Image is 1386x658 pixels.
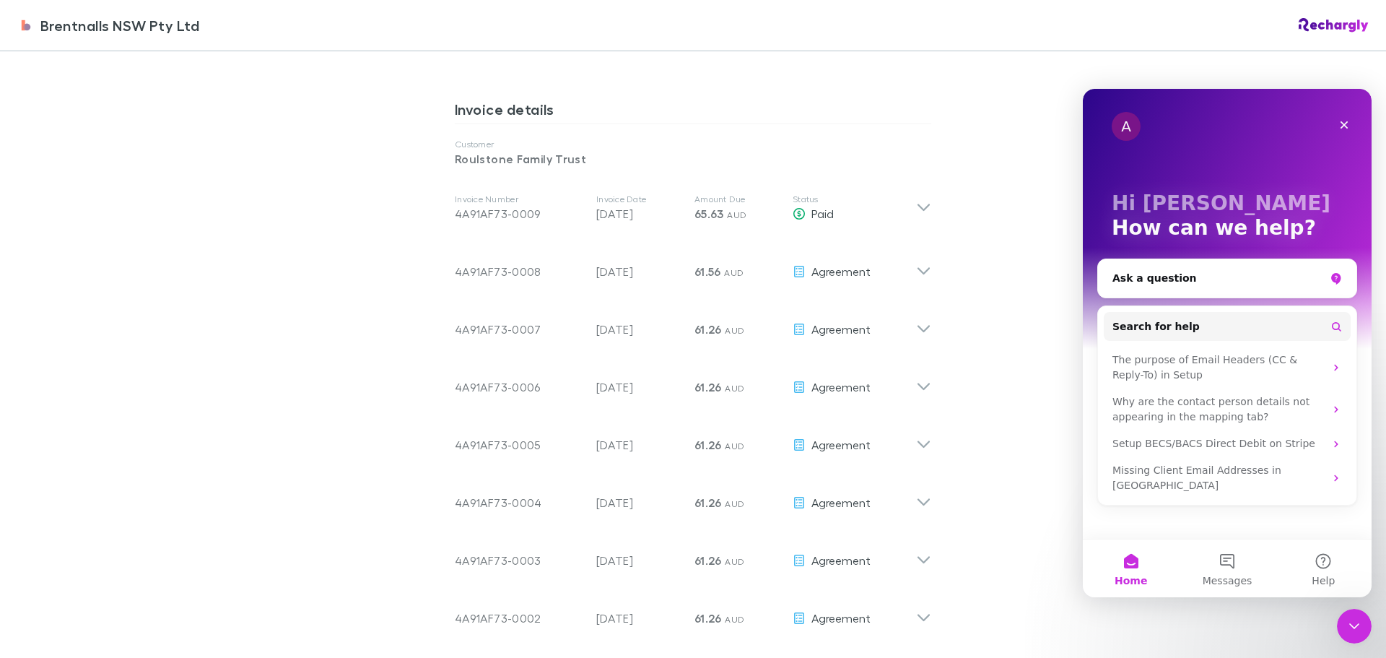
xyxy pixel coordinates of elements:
span: 61.26 [694,322,722,337]
div: 4A91AF73-0005[DATE]61.26 AUDAgreement [443,410,943,468]
span: AUD [725,556,744,567]
div: 4A91AF73-0006 [455,378,585,396]
span: 61.26 [694,438,722,452]
span: Agreement [811,322,871,336]
span: 61.26 [694,553,722,568]
span: 61.26 [694,380,722,394]
div: 4A91AF73-0009 [455,205,585,222]
p: Status [793,194,916,205]
p: [DATE] [596,378,683,396]
div: 4A91AF73-0008[DATE]61.56 AUDAgreement [443,237,943,295]
div: 4A91AF73-0002[DATE]61.26 AUDAgreement [443,584,943,641]
div: 4A91AF73-0007[DATE]61.26 AUDAgreement [443,295,943,352]
p: [DATE] [596,552,683,569]
iframe: Intercom live chat [1083,89,1372,597]
span: AUD [725,614,744,625]
span: 61.26 [694,611,722,625]
p: Roulstone Family Trust [455,150,931,168]
p: Customer [455,139,931,150]
img: Rechargly Logo [1299,18,1369,33]
div: 4A91AF73-0006[DATE]61.26 AUDAgreement [443,352,943,410]
div: 4A91AF73-0002 [455,610,585,627]
span: Agreement [811,611,871,625]
div: 4A91AF73-0003[DATE]61.26 AUDAgreement [443,526,943,584]
span: AUD [725,441,744,451]
div: 4A91AF73-0003 [455,552,585,569]
span: AUD [725,383,744,394]
span: Agreement [811,495,871,509]
span: 65.63 [694,207,724,221]
span: 61.26 [694,495,722,510]
img: Brentnalls NSW Pty Ltd's Logo [17,17,35,34]
iframe: Intercom live chat [1337,609,1372,644]
div: 4A91AF73-0007 [455,321,585,338]
span: 61.56 [694,264,721,279]
span: AUD [724,267,744,278]
p: Amount Due [694,194,781,205]
span: AUD [725,325,744,336]
p: [DATE] [596,436,683,454]
p: Invoice Date [596,194,683,205]
div: 4A91AF73-0005 [455,436,585,454]
span: Brentnalls NSW Pty Ltd [40,14,199,36]
div: Invoice Number4A91AF73-0009Invoice Date[DATE]Amount Due65.63 AUDStatusPaid [443,179,943,237]
div: 4A91AF73-0004 [455,494,585,511]
p: [DATE] [596,263,683,280]
h3: Invoice details [455,100,931,124]
span: AUD [727,209,746,220]
span: Agreement [811,264,871,278]
span: Agreement [811,380,871,394]
p: Invoice Number [455,194,585,205]
span: Agreement [811,553,871,567]
span: Agreement [811,438,871,451]
p: [DATE] [596,205,683,222]
span: AUD [725,498,744,509]
p: [DATE] [596,610,683,627]
div: 4A91AF73-0008 [455,263,585,280]
p: [DATE] [596,494,683,511]
p: [DATE] [596,321,683,338]
div: 4A91AF73-0004[DATE]61.26 AUDAgreement [443,468,943,526]
span: Paid [811,207,834,220]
